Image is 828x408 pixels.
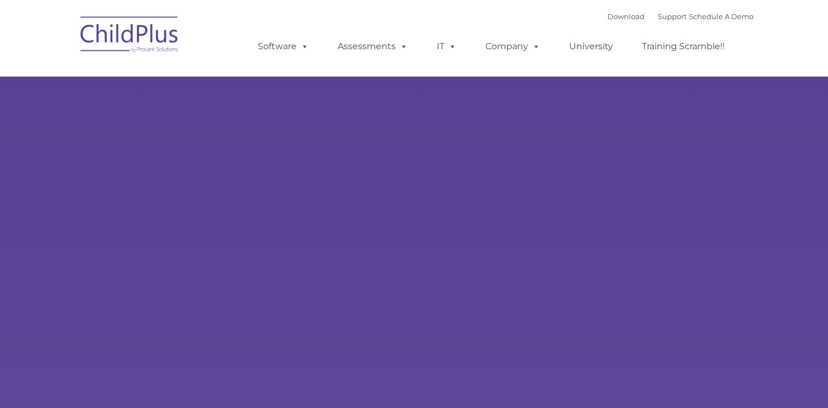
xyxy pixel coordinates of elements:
a: Training Scramble!! [631,36,736,57]
a: Support [658,12,687,21]
img: ChildPlus by Procare Solutions [75,9,184,63]
a: Assessments [327,36,419,57]
a: Company [474,36,551,57]
a: University [558,36,624,57]
a: Download [607,12,645,21]
a: Schedule A Demo [689,12,754,21]
font: | [607,12,754,21]
a: Software [247,36,320,57]
a: IT [426,36,467,57]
